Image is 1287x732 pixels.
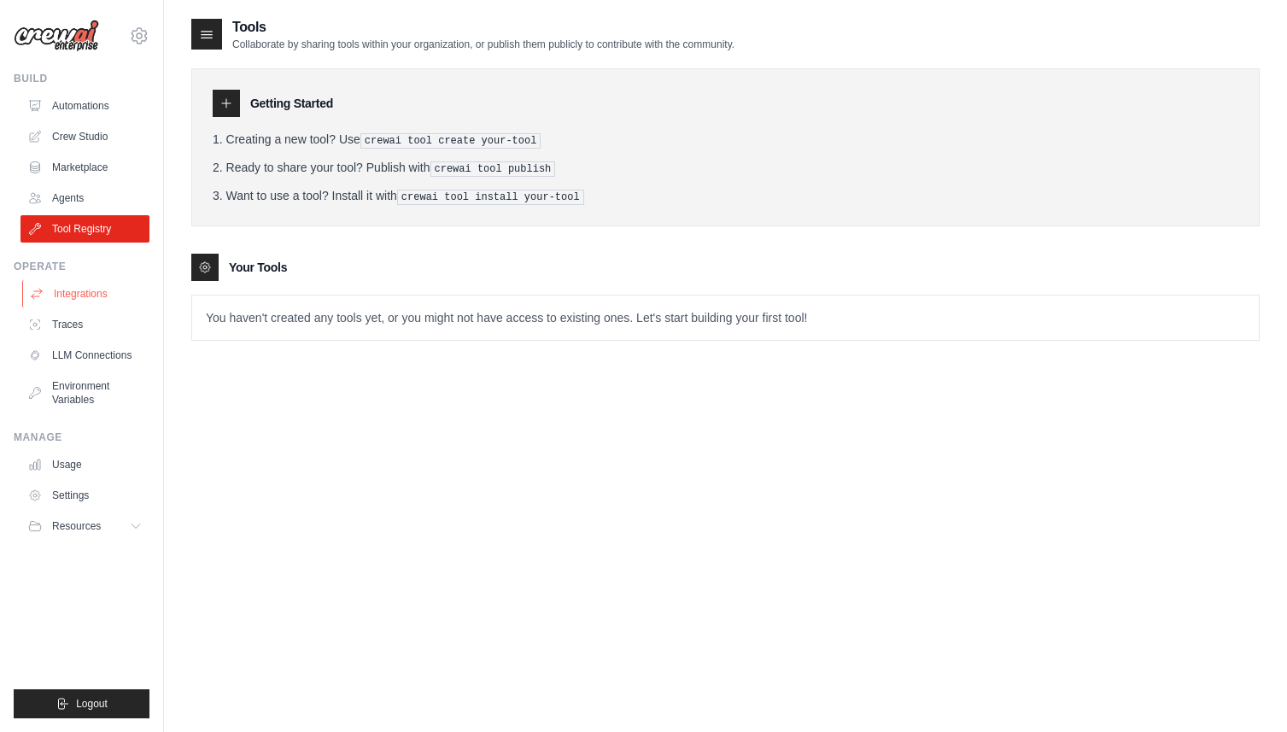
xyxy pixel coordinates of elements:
p: You haven't created any tools yet, or you might not have access to existing ones. Let's start bui... [192,296,1259,340]
li: Want to use a tool? Install it with [213,187,1238,205]
h3: Your Tools [229,259,287,276]
a: Agents [20,184,149,212]
a: Integrations [22,280,151,307]
span: Resources [52,519,101,533]
pre: crewai tool install your-tool [397,190,584,205]
p: Collaborate by sharing tools within your organization, or publish them publicly to contribute wit... [232,38,734,51]
div: Build [14,72,149,85]
button: Resources [20,512,149,540]
a: Traces [20,311,149,338]
a: Automations [20,92,149,120]
li: Ready to share your tool? Publish with [213,159,1238,177]
div: Manage [14,430,149,444]
div: Operate [14,260,149,273]
a: Settings [20,482,149,509]
a: Environment Variables [20,372,149,413]
h3: Getting Started [250,95,333,112]
a: Usage [20,451,149,478]
img: Logo [14,20,99,52]
span: Logout [76,697,108,711]
pre: crewai tool create your-tool [360,133,541,149]
a: Marketplace [20,154,149,181]
a: Crew Studio [20,123,149,150]
a: Tool Registry [20,215,149,243]
li: Creating a new tool? Use [213,131,1238,149]
h2: Tools [232,17,734,38]
button: Logout [14,689,149,718]
a: LLM Connections [20,342,149,369]
pre: crewai tool publish [430,161,556,177]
